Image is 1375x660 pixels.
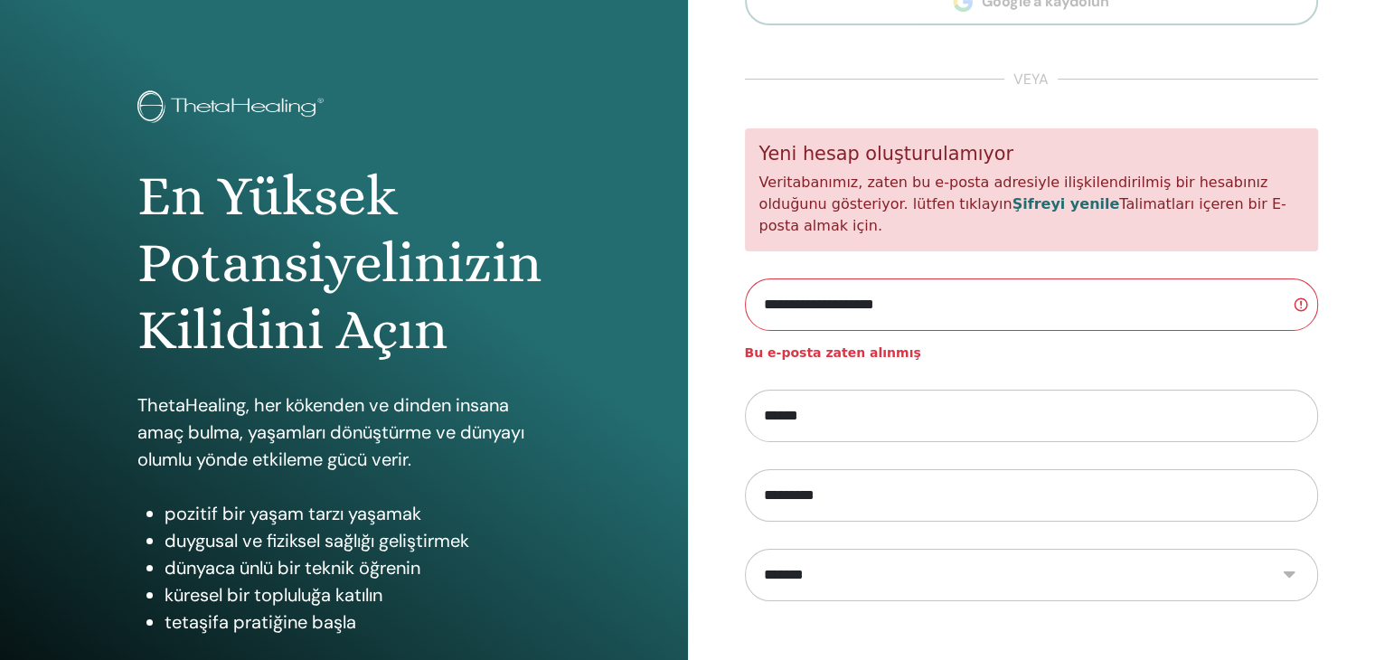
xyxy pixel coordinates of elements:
[759,143,1304,165] h5: Yeni hesap oluşturulamıyor
[165,527,551,554] li: duygusal ve fiziksel sağlığı geliştirmek
[745,345,921,360] strong: Bu e-posta zaten alınmış
[165,554,551,581] li: dünyaca ünlü bir teknik öğrenin
[137,391,551,473] p: ThetaHealing, her kökenden ve dinden insana amaç bulma, yaşamları dönüştürme ve dünyayı olumlu yö...
[1004,69,1058,90] span: veya
[137,163,551,364] h1: En Yüksek Potansiyelinizin Kilidini Açın
[165,581,551,608] li: küresel bir topluluğa katılın
[745,128,1319,252] div: Veritabanımız, zaten bu e-posta adresiyle ilişkilendirilmiş bir hesabınız olduğunu gösteriyor. lü...
[165,500,551,527] li: pozitif bir yaşam tarzı yaşamak
[165,608,551,636] li: tetaşifa pratiğine başla
[1012,195,1120,212] a: Şifreyi yenile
